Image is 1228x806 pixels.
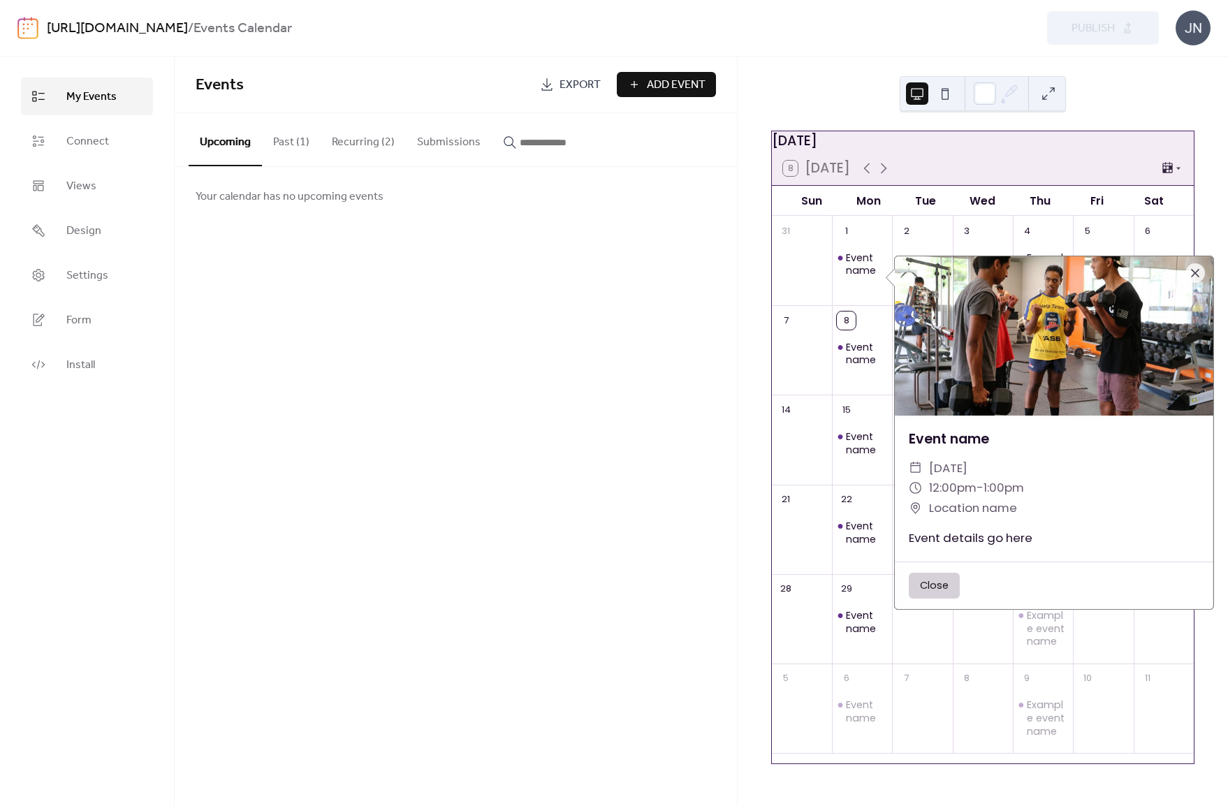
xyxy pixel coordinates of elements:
div: Sun [783,186,840,216]
div: Example event name [1027,698,1068,738]
span: Design [66,223,101,240]
div: 22 [837,490,855,508]
div: Example event name [1013,698,1073,738]
div: Sat [1125,186,1183,216]
div: Event name [846,698,887,724]
div: [DATE] [772,131,1194,152]
button: Submissions [406,113,492,165]
span: Your calendar has no upcoming events [196,189,383,205]
div: Event name [846,520,887,545]
button: Past (1) [262,113,321,165]
div: 6 [1139,222,1157,240]
span: Export [560,77,601,94]
div: ​ [909,498,922,518]
div: Event name [832,430,892,456]
span: My Events [66,89,117,105]
div: 21 [777,490,795,508]
div: Event name [895,430,1213,450]
a: My Events [21,78,153,115]
div: Example event name [1013,609,1073,648]
span: - [977,478,984,498]
span: Settings [66,268,108,284]
a: Form [21,301,153,339]
a: Connect [21,122,153,160]
div: Event name [832,698,892,724]
div: ​ [909,458,922,478]
div: 10 [1079,669,1097,687]
div: Event details go here [895,529,1213,547]
a: Design [21,212,153,249]
div: Example event name [1013,251,1073,291]
b: Events Calendar [193,15,292,42]
div: 28 [777,580,795,598]
span: Install [66,357,95,374]
div: 8 [958,669,976,687]
span: 12:00pm [929,478,977,498]
div: Fri [1069,186,1126,216]
div: Example event name [1027,251,1068,291]
div: Event name [846,341,887,367]
div: 3 [958,222,976,240]
div: 15 [837,401,855,419]
div: 11 [1139,669,1157,687]
b: / [188,15,193,42]
img: logo [17,17,38,39]
a: Settings [21,256,153,294]
div: Event name [846,430,887,456]
div: 7 [777,312,795,330]
div: Mon [840,186,898,216]
div: Tue [897,186,954,216]
span: Connect [66,133,109,150]
div: 14 [777,401,795,419]
div: JN [1176,10,1211,45]
button: Close [909,573,960,599]
div: 9 [1018,669,1036,687]
div: Wed [954,186,1011,216]
div: Event name [846,251,887,277]
div: Event name [832,520,892,545]
div: 5 [777,669,795,687]
span: Form [66,312,92,329]
div: 7 [898,669,916,687]
a: [URL][DOMAIN_NAME] [47,15,188,42]
div: Event name [832,341,892,367]
div: ​ [909,478,922,498]
div: 5 [1079,222,1097,240]
span: 1:00pm [984,478,1024,498]
div: 4 [1018,222,1036,240]
div: 29 [837,580,855,598]
button: Upcoming [189,113,262,166]
div: 6 [837,669,855,687]
span: [DATE] [929,458,967,478]
a: Export [529,72,611,97]
a: Views [21,167,153,205]
span: Events [196,70,244,101]
div: Event name [832,609,892,635]
span: Views [66,178,96,195]
div: Thu [1011,186,1069,216]
div: Event name [832,251,892,277]
div: 31 [777,222,795,240]
div: 8 [837,312,855,330]
a: Install [21,346,153,383]
div: 1 [837,222,855,240]
button: Add Event [617,72,716,97]
span: Add Event [647,77,706,94]
span: Location name [929,498,1017,518]
button: Recurring (2) [321,113,406,165]
div: 2 [898,222,916,240]
div: Example event name [1027,609,1068,648]
div: Event name [846,609,887,635]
